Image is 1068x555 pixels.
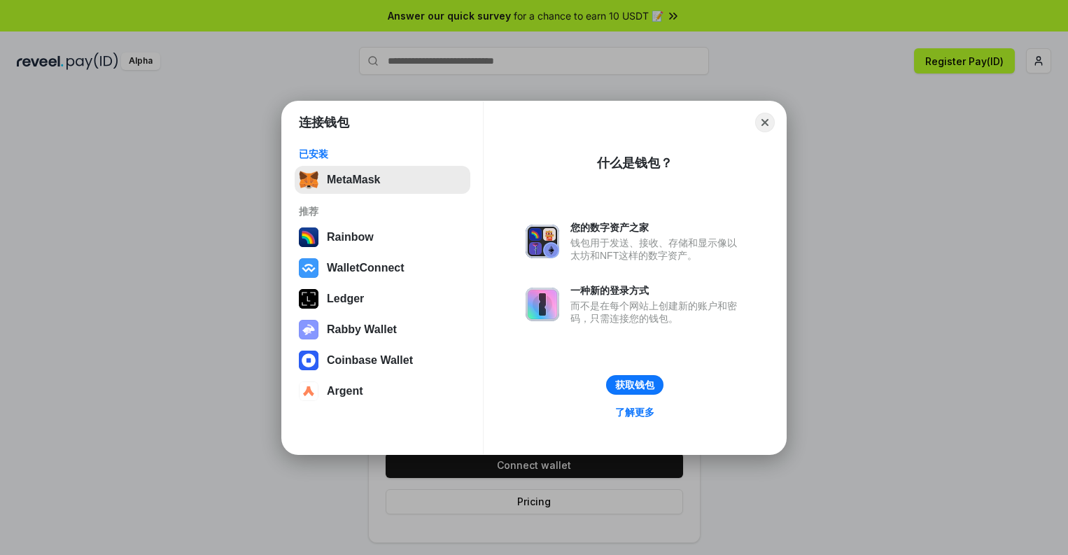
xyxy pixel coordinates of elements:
button: WalletConnect [295,254,470,282]
div: WalletConnect [327,262,405,274]
button: MetaMask [295,166,470,194]
div: Rabby Wallet [327,323,397,336]
div: 了解更多 [615,406,654,419]
button: Rainbow [295,223,470,251]
div: 什么是钱包？ [597,155,673,171]
button: Close [755,113,775,132]
div: 已安装 [299,148,466,160]
button: Coinbase Wallet [295,346,470,374]
div: MetaMask [327,174,380,186]
img: svg+xml,%3Csvg%20fill%3D%22none%22%20height%3D%2233%22%20viewBox%3D%220%200%2035%2033%22%20width%... [299,170,318,190]
img: svg+xml,%3Csvg%20width%3D%2228%22%20height%3D%2228%22%20viewBox%3D%220%200%2028%2028%22%20fill%3D... [299,381,318,401]
div: 您的数字资产之家 [570,221,744,234]
img: svg+xml,%3Csvg%20xmlns%3D%22http%3A%2F%2Fwww.w3.org%2F2000%2Fsvg%22%20fill%3D%22none%22%20viewBox... [526,225,559,258]
img: svg+xml,%3Csvg%20xmlns%3D%22http%3A%2F%2Fwww.w3.org%2F2000%2Fsvg%22%20fill%3D%22none%22%20viewBox... [299,320,318,339]
div: 一种新的登录方式 [570,284,744,297]
button: 获取钱包 [606,375,663,395]
div: Ledger [327,293,364,305]
div: 钱包用于发送、接收、存储和显示像以太坊和NFT这样的数字资产。 [570,237,744,262]
img: svg+xml,%3Csvg%20xmlns%3D%22http%3A%2F%2Fwww.w3.org%2F2000%2Fsvg%22%20width%3D%2228%22%20height%3... [299,289,318,309]
div: 获取钱包 [615,379,654,391]
button: Argent [295,377,470,405]
div: Rainbow [327,231,374,244]
button: Rabby Wallet [295,316,470,344]
div: 而不是在每个网站上创建新的账户和密码，只需连接您的钱包。 [570,300,744,325]
div: Coinbase Wallet [327,354,413,367]
img: svg+xml,%3Csvg%20xmlns%3D%22http%3A%2F%2Fwww.w3.org%2F2000%2Fsvg%22%20fill%3D%22none%22%20viewBox... [526,288,559,321]
img: svg+xml,%3Csvg%20width%3D%22120%22%20height%3D%22120%22%20viewBox%3D%220%200%20120%20120%22%20fil... [299,227,318,247]
button: Ledger [295,285,470,313]
img: svg+xml,%3Csvg%20width%3D%2228%22%20height%3D%2228%22%20viewBox%3D%220%200%2028%2028%22%20fill%3D... [299,351,318,370]
div: Argent [327,385,363,398]
h1: 连接钱包 [299,114,349,131]
div: 推荐 [299,205,466,218]
img: svg+xml,%3Csvg%20width%3D%2228%22%20height%3D%2228%22%20viewBox%3D%220%200%2028%2028%22%20fill%3D... [299,258,318,278]
a: 了解更多 [607,403,663,421]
